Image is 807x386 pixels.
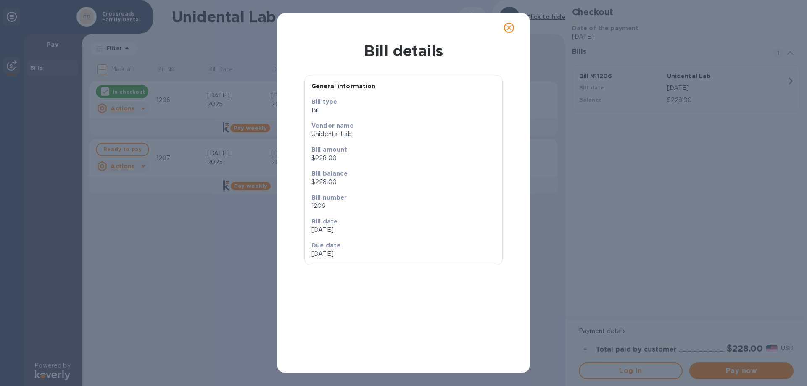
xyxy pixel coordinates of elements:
[311,98,337,105] b: Bill type
[499,18,519,38] button: close
[311,83,376,89] b: General information
[311,106,496,115] p: Bill
[311,202,496,210] p: 1206
[311,130,496,139] p: Unidental Lab
[311,178,496,186] p: $228.00
[311,218,338,225] b: Bill date
[311,170,348,177] b: Bill balance
[311,242,340,249] b: Due date
[311,154,496,163] p: $228.00
[311,226,496,234] p: [DATE]
[284,42,523,60] h1: Bill details
[311,249,400,258] p: [DATE]
[311,122,354,129] b: Vendor name
[311,194,347,201] b: Bill number
[311,146,348,153] b: Bill amount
